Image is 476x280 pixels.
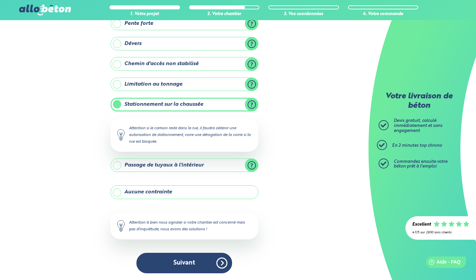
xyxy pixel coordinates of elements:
[111,37,258,50] label: Dévers
[392,143,442,148] span: En 2 minutes top chrono
[111,98,258,111] label: Stationnement sur la chaussée
[394,119,442,133] span: Devis gratuit, calculé immédiatement et sans engagement
[111,213,258,239] div: Attention à bien nous signaler si votre chantier est concerné mais pas d'inquiétude, nous avons d...
[348,12,419,17] div: 4. Votre commande
[111,78,258,91] label: Limitation au tonnage
[380,92,458,110] p: Votre livraison de béton
[111,158,258,172] label: Passage de tuyaux à l'intérieur
[416,254,469,273] iframe: Help widget launcher
[394,159,447,169] span: Commandez ensuite votre béton prêt à l'emploi
[189,12,260,17] div: 2. Votre chantier
[110,12,180,17] div: 1. Votre projet
[111,185,258,199] label: Aucune contrainte
[111,118,258,152] div: Attention si le camion reste dans la rue, il faudra obtenir une autorisation de stationnement, vo...
[268,12,339,17] div: 3. Vos coordonnées
[111,57,258,71] label: Chemin d'accès non stabilisé
[136,253,232,273] button: Suivant
[19,5,71,15] img: allobéton
[412,231,469,234] div: 4.7/5 sur 2300 avis clients
[111,17,258,30] label: Pente forte
[412,222,431,227] div: Excellent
